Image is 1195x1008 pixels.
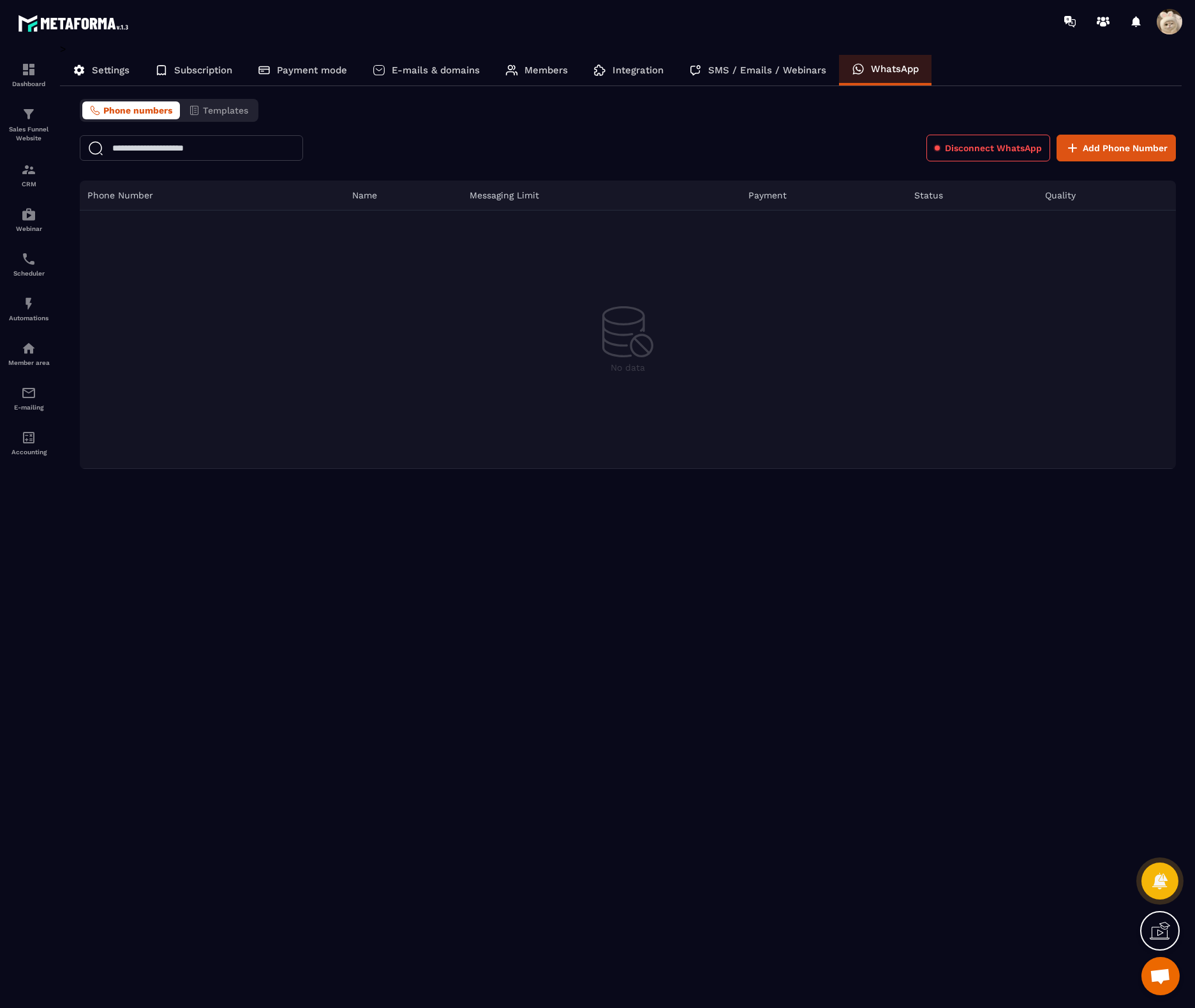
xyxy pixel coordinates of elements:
[3,152,54,197] a: formationformationCRM
[3,80,54,87] p: Dashboard
[524,64,568,76] p: Members
[926,135,1050,161] button: Disconnect WhatsApp
[392,64,480,76] p: E-mails & domains
[1083,142,1168,154] span: Add Phone Number
[1057,135,1176,161] button: Add Phone Number
[945,142,1042,154] span: Disconnect WhatsApp
[3,225,54,232] p: Webinar
[82,101,180,119] button: Phone numbers
[3,52,54,97] a: formationformationDashboard
[21,296,36,311] img: automations
[1037,181,1176,211] th: Quality
[708,64,826,76] p: SMS / Emails / Webinars
[612,64,664,76] p: Integration
[277,64,347,76] p: Payment mode
[3,448,54,456] p: Accounting
[3,404,54,411] p: E-mailing
[18,11,133,35] img: logo
[103,105,172,115] span: Phone numbers
[3,286,54,331] a: automationsautomationsAutomations
[92,64,130,76] p: Settings
[1141,957,1180,995] div: Mở cuộc trò chuyện
[3,331,54,376] a: automationsautomationsMember area
[3,242,54,286] a: schedulerschedulerScheduler
[907,181,1038,211] th: Status
[611,362,645,373] p: No data
[21,107,36,122] img: formation
[21,430,36,445] img: accountant
[3,97,54,152] a: formationformationSales Funnel Website
[3,270,54,277] p: Scheduler
[80,181,345,211] th: Phone Number
[21,207,36,222] img: automations
[203,105,248,115] span: Templates
[21,341,36,356] img: automations
[174,64,232,76] p: Subscription
[21,62,36,77] img: formation
[345,181,462,211] th: Name
[3,359,54,366] p: Member area
[21,385,36,401] img: email
[3,315,54,322] p: Automations
[21,251,36,267] img: scheduler
[741,181,907,211] th: Payment
[462,181,741,211] th: Messaging Limit
[181,101,256,119] button: Templates
[3,197,54,242] a: automationsautomationsWebinar
[871,63,919,75] p: WhatsApp
[60,43,1182,469] div: >
[3,125,54,143] p: Sales Funnel Website
[3,420,54,465] a: accountantaccountantAccounting
[3,181,54,188] p: CRM
[3,376,54,420] a: emailemailE-mailing
[21,162,36,177] img: formation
